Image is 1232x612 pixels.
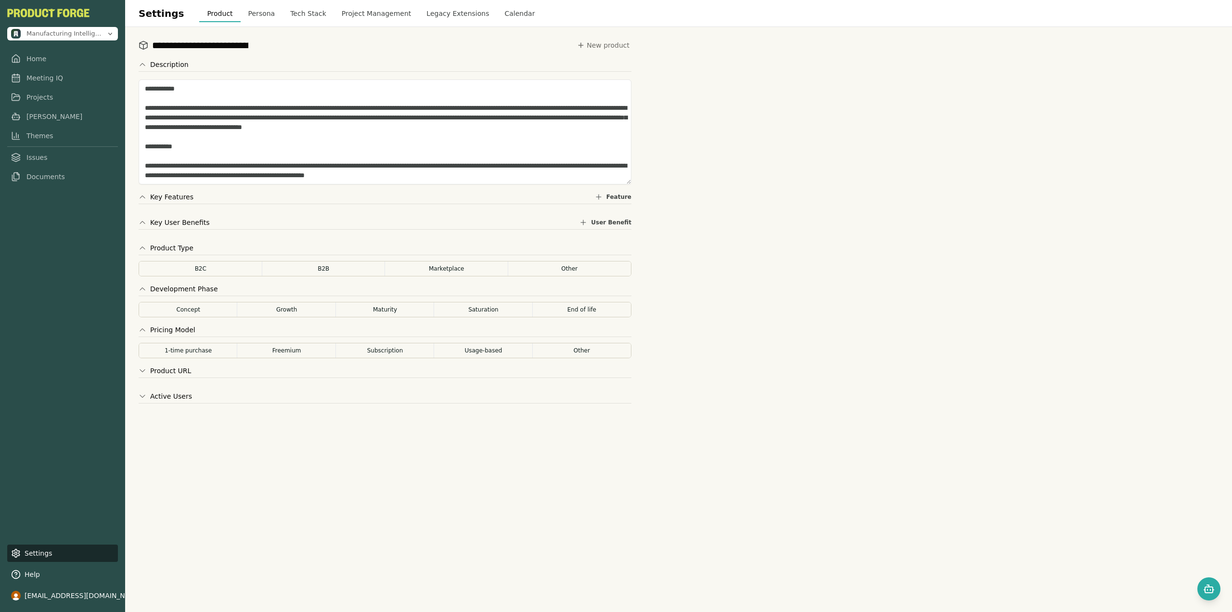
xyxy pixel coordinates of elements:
[579,218,631,227] button: User Benefit
[199,5,240,22] button: Product
[335,302,435,317] button: Maturity
[7,50,118,67] a: Home
[334,5,419,22] button: Project Management
[139,284,218,294] button: Development Phase
[139,343,238,358] button: 1-time purchase
[434,343,533,358] button: Usage-based
[7,149,118,166] a: Issues
[237,302,336,317] button: Growth
[7,587,118,604] button: [EMAIL_ADDRESS][DOMAIN_NAME]
[7,9,90,17] button: PF-Logo
[7,127,118,144] a: Themes
[606,193,631,201] span: Feature
[282,5,334,22] button: Tech Stack
[335,343,435,358] button: Subscription
[419,5,497,22] button: Legacy Extensions
[139,302,238,317] button: Concept
[26,29,103,38] span: Manufacturing Intelligence Hub
[7,168,118,185] a: Documents
[139,6,184,21] h1: Settings
[591,219,631,226] span: User Benefit
[11,29,21,39] img: Manufacturing Intelligence Hub
[241,5,283,22] button: Persona
[595,192,631,202] button: Feature
[7,89,118,106] a: Projects
[139,60,189,69] button: Description
[139,366,191,376] button: Product URL
[139,192,193,202] button: Key Features
[139,325,195,335] button: Pricing Model
[1197,577,1220,600] button: Open chat
[508,261,632,276] button: Other
[7,545,118,562] a: Settings
[497,5,542,22] button: Calendar
[262,261,386,276] button: B2B
[7,27,118,40] button: Open organization switcher
[7,69,118,87] a: Meeting IQ
[139,243,193,253] button: Product Type
[575,39,631,52] button: New product
[7,9,90,17] img: Product Forge
[11,591,21,600] img: profile
[139,218,210,227] button: Key User Benefits
[7,566,118,583] button: Help
[532,302,631,317] button: End of life
[139,261,263,276] button: B2C
[7,108,118,125] a: [PERSON_NAME]
[237,343,336,358] button: Freemium
[385,261,509,276] button: Marketplace
[139,391,192,401] button: Active Users
[434,302,533,317] button: Saturation
[532,343,631,358] button: Other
